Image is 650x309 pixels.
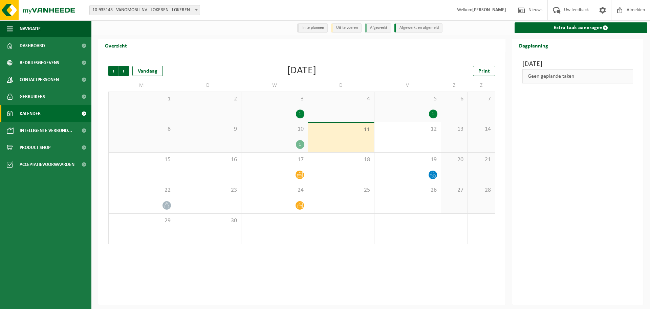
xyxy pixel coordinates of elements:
[178,156,238,163] span: 16
[515,22,648,33] a: Extra taak aanvragen
[3,294,113,309] iframe: chat widget
[175,79,242,92] td: D
[471,187,491,194] span: 28
[108,66,118,76] span: Vorige
[378,187,437,194] span: 26
[374,79,441,92] td: V
[241,79,308,92] td: W
[331,23,362,33] li: Uit te voeren
[20,88,45,105] span: Gebruikers
[296,110,304,118] div: 1
[112,125,171,133] span: 8
[20,139,50,156] span: Product Shop
[108,79,175,92] td: M
[119,66,129,76] span: Volgende
[178,217,238,225] span: 30
[296,140,304,149] div: 1
[445,187,464,194] span: 27
[471,156,491,163] span: 21
[90,5,200,15] span: 10-935143 - VANOMOBIL NV - LOKEREN - LOKEREN
[132,66,163,76] div: Vandaag
[445,156,464,163] span: 20
[245,156,304,163] span: 17
[112,95,171,103] span: 1
[245,187,304,194] span: 24
[311,95,371,103] span: 4
[445,95,464,103] span: 6
[429,110,437,118] div: 1
[89,5,200,15] span: 10-935143 - VANOMOBIL NV - LOKEREN - LOKEREN
[445,125,464,133] span: 13
[378,125,437,133] span: 12
[365,23,391,33] li: Afgewerkt
[308,79,375,92] td: D
[245,125,304,133] span: 10
[378,156,437,163] span: 19
[473,66,495,76] a: Print
[522,59,633,69] h3: [DATE]
[472,7,506,13] strong: [PERSON_NAME]
[245,95,304,103] span: 3
[112,187,171,194] span: 22
[20,156,74,173] span: Acceptatievoorwaarden
[471,125,491,133] span: 14
[471,95,491,103] span: 7
[311,156,371,163] span: 18
[112,156,171,163] span: 15
[20,71,59,88] span: Contactpersonen
[20,37,45,54] span: Dashboard
[20,105,41,122] span: Kalender
[441,79,468,92] td: Z
[394,23,442,33] li: Afgewerkt en afgemeld
[478,69,490,74] span: Print
[522,69,633,83] div: Geen geplande taken
[178,95,238,103] span: 2
[178,125,238,133] span: 9
[178,187,238,194] span: 23
[297,23,328,33] li: In te plannen
[20,122,72,139] span: Intelligente verbond...
[98,39,134,52] h2: Overzicht
[112,217,171,225] span: 29
[512,39,555,52] h2: Dagplanning
[20,20,41,37] span: Navigatie
[378,95,437,103] span: 5
[287,66,317,76] div: [DATE]
[20,54,59,71] span: Bedrijfsgegevens
[468,79,495,92] td: Z
[311,187,371,194] span: 25
[311,126,371,134] span: 11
